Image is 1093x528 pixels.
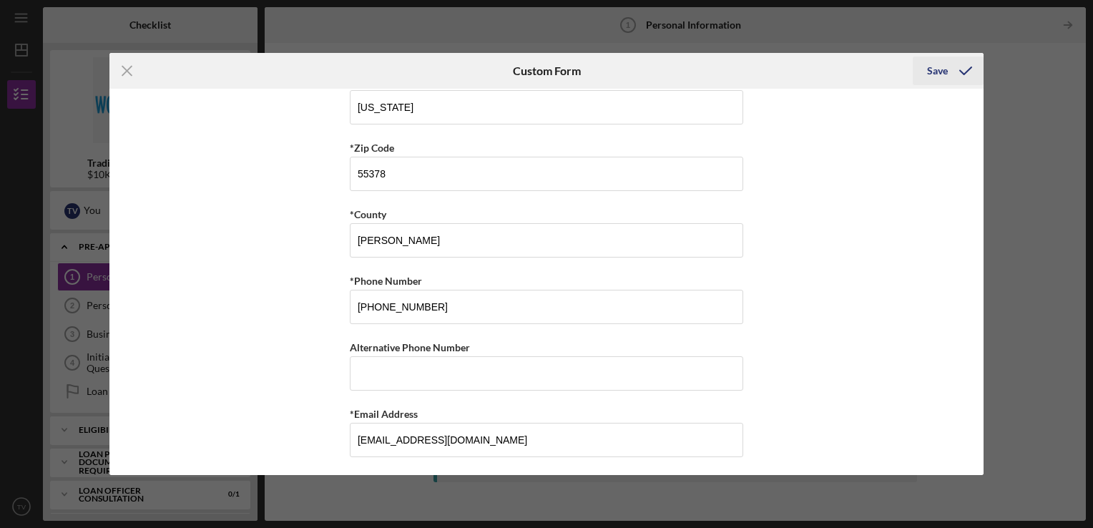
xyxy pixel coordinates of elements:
h6: Custom Form [513,64,581,77]
label: *Zip Code [350,142,394,154]
label: *Email Address [350,408,418,420]
label: Alternative Phone Number [350,341,470,353]
label: *County [350,208,386,220]
label: *Phone Number [350,275,422,287]
button: Save [913,57,984,85]
div: Save [927,57,948,85]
